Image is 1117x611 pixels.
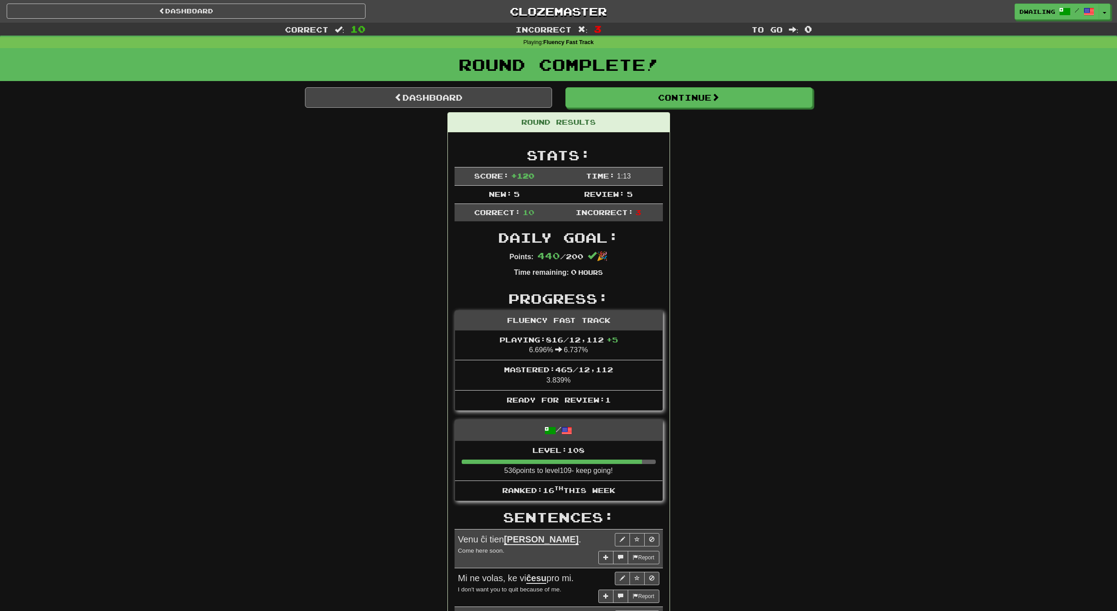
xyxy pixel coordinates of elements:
u: [PERSON_NAME] [504,534,579,545]
span: : [789,26,799,33]
span: Time: [586,171,615,180]
li: 3.839% [455,360,662,391]
button: Toggle favorite [630,533,645,546]
span: Ranked: 16 this week [502,486,615,494]
small: I don't want you to quit because of me. [458,586,561,593]
span: Ready for Review: 1 [507,395,611,404]
div: / [455,420,662,441]
span: 0 [571,268,577,276]
span: Venu ĉi tien . [458,534,581,545]
button: Toggle ignore [644,572,659,585]
span: 10 [523,208,534,216]
u: ĉesu [526,573,547,584]
div: Fluency Fast Track [455,311,662,330]
h2: Daily Goal: [455,230,663,245]
strong: Fluency Fast Track [543,39,593,45]
span: Level: 108 [532,446,585,454]
span: Incorrect: [576,208,634,216]
button: Report [628,551,659,564]
span: + 5 [606,335,618,344]
span: 0 [804,24,812,34]
span: 🎉 [588,251,608,261]
span: Correct: [474,208,520,216]
span: Incorrect [516,25,572,34]
span: To go [751,25,783,34]
span: Playing: 816 / 12,112 [500,335,618,344]
li: 536 points to level 109 - keep going! [455,441,662,481]
span: 3 [635,208,641,216]
span: Score: [474,171,509,180]
span: 5 [627,190,633,198]
div: Sentence controls [615,572,659,585]
a: Dashboard [7,4,366,19]
span: / [1075,7,1079,13]
h2: Progress: [455,291,663,306]
h1: Round Complete! [3,56,1114,73]
span: New: [489,190,512,198]
div: More sentence controls [598,590,659,603]
div: Sentence controls [615,533,659,546]
a: Clozemaster [379,4,738,19]
a: Dwailing / [1015,4,1099,20]
span: + 120 [511,171,534,180]
h2: Sentences: [455,510,663,525]
small: Come here soon. [458,547,504,554]
span: Mi ne volas, ke vi pro mi. [458,573,574,584]
button: Add sentence to collection [598,551,613,564]
button: Edit sentence [615,572,630,585]
strong: Time remaining: [514,269,569,276]
li: 6.696% 6.737% [455,330,662,361]
sup: th [554,485,563,491]
span: : [578,26,588,33]
span: 1 : 13 [617,172,631,180]
button: Continue [565,87,812,108]
button: Edit sentence [615,533,630,546]
span: / 200 [537,252,583,261]
h2: Stats: [455,148,663,163]
div: More sentence controls [598,551,659,564]
button: Toggle ignore [644,533,659,546]
span: 5 [514,190,520,198]
span: Dwailing [1020,8,1055,16]
span: Mastered: 465 / 12,112 [504,365,613,374]
button: Report [628,590,659,603]
span: 10 [350,24,366,34]
div: Round Results [448,113,670,132]
span: Correct [285,25,329,34]
a: Dashboard [305,87,552,108]
span: 440 [537,250,560,261]
span: : [335,26,345,33]
button: Toggle favorite [630,572,645,585]
small: Hours [578,269,603,276]
strong: Points: [509,253,533,261]
button: Add sentence to collection [598,590,613,603]
span: Review: [584,190,625,198]
span: 3 [594,24,601,34]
